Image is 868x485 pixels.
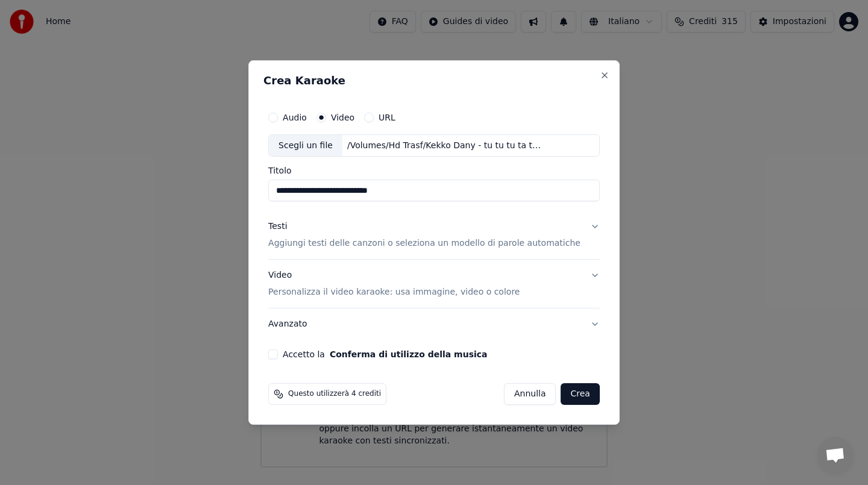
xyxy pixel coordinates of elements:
button: Crea [561,383,600,405]
p: Personalizza il video karaoke: usa immagine, video o colore [268,286,520,298]
button: Accetto la [330,350,488,358]
label: Video [331,113,354,122]
button: TestiAggiungi testi delle canzoni o seleziona un modello di parole automatiche [268,211,600,260]
h2: Crea Karaoke [263,75,605,86]
div: /Volumes/Hd Trasf/Kekko Dany - tu tu tu ta ta ta.mov [342,140,547,152]
label: Audio [283,113,307,122]
span: Questo utilizzerà 4 crediti [288,389,381,399]
div: Video [268,270,520,299]
label: URL [379,113,395,122]
label: Accetto la [283,350,487,358]
button: Annulla [504,383,556,405]
button: VideoPersonalizza il video karaoke: usa immagine, video o colore [268,260,600,308]
div: Scegli un file [269,135,342,157]
button: Avanzato [268,308,600,340]
label: Titolo [268,167,600,175]
p: Aggiungi testi delle canzoni o seleziona un modello di parole automatiche [268,238,580,250]
div: Testi [268,221,287,233]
